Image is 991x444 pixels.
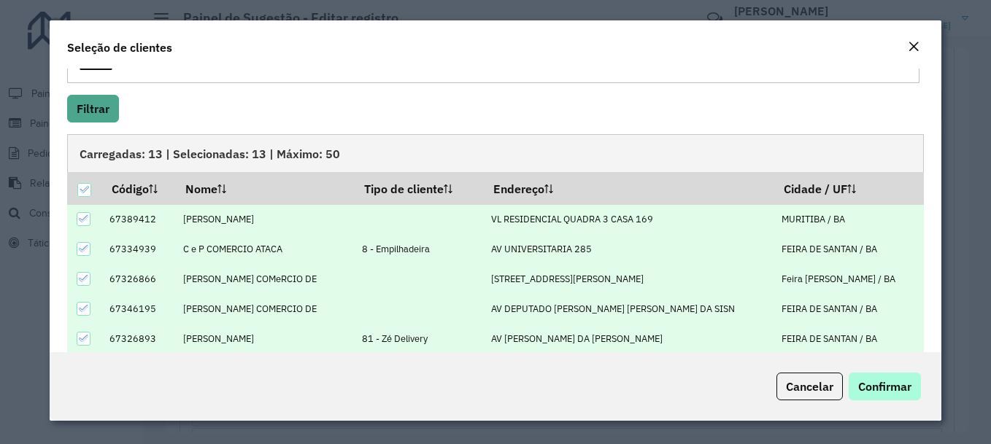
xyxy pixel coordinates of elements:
[858,379,911,394] span: Confirmar
[101,294,175,324] td: 67346195
[774,264,923,294] td: Feira [PERSON_NAME] / BA
[786,379,833,394] span: Cancelar
[354,234,483,264] td: 8 - Empilhadeira
[176,294,354,324] td: [PERSON_NAME] COMERCIO DE
[483,264,774,294] td: [STREET_ADDRESS][PERSON_NAME]
[483,294,774,324] td: AV DEPUTADO [PERSON_NAME] [PERSON_NAME] DA SISN
[176,204,354,234] td: [PERSON_NAME]
[774,294,923,324] td: FEIRA DE SANTAN / BA
[67,39,172,56] h4: Seleção de clientes
[354,324,483,354] td: 81 - Zé Delivery
[774,234,923,264] td: FEIRA DE SANTAN / BA
[101,204,175,234] td: 67389412
[908,41,919,52] em: Fechar
[176,173,354,204] th: Nome
[774,204,923,234] td: MURITIBA / BA
[354,173,483,204] th: Tipo de cliente
[176,324,354,354] td: [PERSON_NAME]
[101,173,175,204] th: Código
[176,264,354,294] td: [PERSON_NAME] COMeRCIO DE
[176,234,354,264] td: C e P COMERCIO ATACA
[483,204,774,234] td: VL RESIDENCIAL QUADRA 3 CASA 169
[903,38,924,57] button: Close
[101,324,175,354] td: 67326893
[67,134,924,172] div: Carregadas: 13 | Selecionadas: 13 | Máximo: 50
[101,234,175,264] td: 67334939
[483,173,774,204] th: Endereço
[101,264,175,294] td: 67326866
[774,324,923,354] td: FEIRA DE SANTAN / BA
[774,173,923,204] th: Cidade / UF
[483,234,774,264] td: AV UNIVERSITARIA 285
[776,373,843,400] button: Cancelar
[483,324,774,354] td: AV [PERSON_NAME] DA [PERSON_NAME]
[849,373,921,400] button: Confirmar
[67,95,119,122] button: Filtrar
